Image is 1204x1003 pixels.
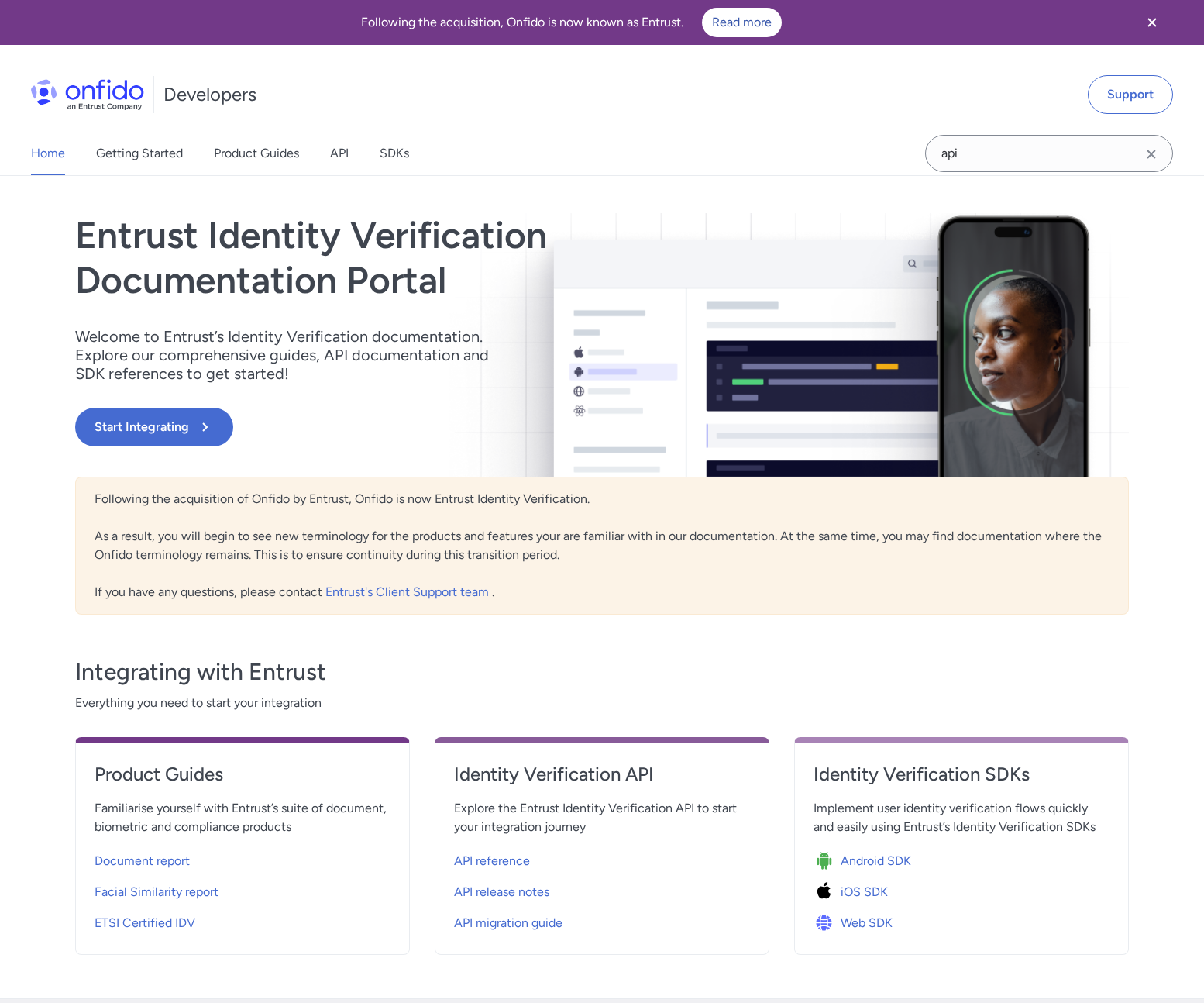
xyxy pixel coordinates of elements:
a: Identity Verification API [454,762,750,799]
a: API migration guide [454,905,750,936]
a: Getting Started [96,132,183,175]
button: Close banner [1123,3,1181,42]
a: ETSI Certified IDV [95,905,390,936]
span: Web SDK [841,914,893,932]
button: Start Integrating [75,408,233,446]
a: API [330,132,349,175]
a: Icon Web SDKWeb SDK [814,905,1109,936]
a: Product Guides [214,132,299,175]
h4: Identity Verification API [454,762,750,787]
h4: Identity Verification SDKs [814,762,1109,787]
img: Icon Android SDK [814,850,841,872]
p: Welcome to Entrust’s Identity Verification documentation. Explore our comprehensive guides, API d... [75,327,509,383]
span: Explore the Entrust Identity Verification API to start your integration journey [454,799,750,836]
span: API migration guide [454,914,562,932]
a: API release notes [454,874,750,905]
span: Facial Similarity report [95,883,218,901]
a: Document report [95,843,390,874]
svg: Close banner [1143,13,1161,32]
h1: Developers [163,82,256,107]
span: Android SDK [841,852,911,870]
span: API release notes [454,883,549,901]
svg: Clear search field button [1142,145,1161,164]
span: Implement user identity verification flows quickly and easily using Entrust’s Identity Verificati... [814,799,1109,836]
a: Facial Similarity report [95,874,390,905]
a: Entrust's Client Support team [325,584,492,599]
span: Everything you need to start your integration [75,694,1129,712]
h4: Product Guides [95,762,390,787]
a: Start Integrating [75,408,813,446]
span: ETSI Certified IDV [95,914,195,932]
a: Read more [702,8,782,37]
span: Familiarise yourself with Entrust’s suite of document, biometric and compliance products [95,799,390,836]
img: Icon Web SDK [814,912,841,934]
a: Home [31,132,65,175]
div: Following the acquisition of Onfido by Entrust, Onfido is now Entrust Identity Verification. As a... [75,477,1129,615]
a: Support [1088,75,1173,114]
a: API reference [454,843,750,874]
input: Onfido search input field [925,135,1173,172]
span: Document report [95,852,190,870]
a: Icon Android SDKAndroid SDK [814,843,1109,874]
a: SDKs [380,132,409,175]
div: Following the acquisition, Onfido is now known as Entrust. [19,8,1123,37]
span: iOS SDK [841,883,888,901]
h3: Integrating with Entrust [75,657,1129,688]
h1: Entrust Identity Verification Documentation Portal [75,213,813,302]
a: Icon iOS SDKiOS SDK [814,874,1109,905]
a: Product Guides [95,762,390,799]
a: Identity Verification SDKs [814,762,1109,799]
img: Icon iOS SDK [814,881,841,903]
span: API reference [454,852,530,870]
img: Onfido Logo [31,79,144,110]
